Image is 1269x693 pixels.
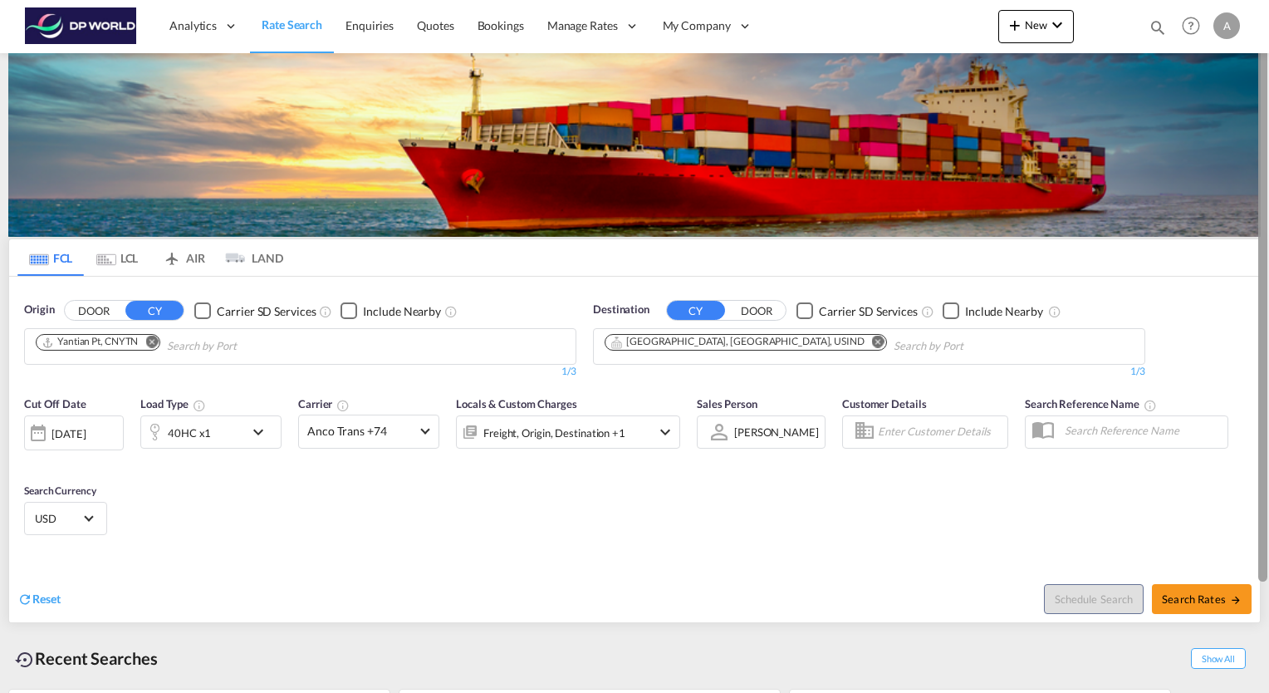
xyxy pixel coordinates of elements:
span: My Company [663,17,731,34]
div: Carrier SD Services [217,303,316,320]
div: OriginDOOR CY Checkbox No InkUnchecked: Search for CY (Container Yard) services for all selected ... [9,277,1260,622]
span: Rate Search [262,17,322,32]
span: Help [1177,12,1205,40]
md-icon: Unchecked: Search for CY (Container Yard) services for all selected carriers.Checked : Search for... [319,305,332,318]
button: Remove [861,335,886,351]
span: Anco Trans +74 [307,423,415,440]
md-tab-item: AIR [150,239,217,276]
md-checkbox: Checkbox No Ink [341,302,441,319]
button: DOOR [728,302,786,321]
span: Quotes [417,18,453,32]
span: New [1005,18,1067,32]
md-checkbox: Checkbox No Ink [943,302,1043,319]
div: 40HC x1 [168,421,211,445]
div: Help [1177,12,1213,42]
md-checkbox: Checkbox No Ink [796,302,918,319]
div: A [1213,12,1240,39]
input: Chips input. [894,333,1051,360]
md-select: Sales Person: Andreaa Nunez [732,420,821,444]
span: Bookings [478,18,524,32]
md-icon: Unchecked: Search for CY (Container Yard) services for all selected carriers.Checked : Search for... [921,305,934,318]
span: Manage Rates [547,17,618,34]
span: Search Reference Name [1025,397,1157,410]
md-checkbox: Checkbox No Ink [194,302,316,319]
md-pagination-wrapper: Use the left and right arrow keys to navigate between tabs [17,239,283,276]
div: Include Nearby [363,303,441,320]
span: Locals & Custom Charges [456,397,577,410]
md-icon: Unchecked: Ignores neighbouring ports when fetching rates.Checked : Includes neighbouring ports w... [1048,305,1061,318]
md-icon: icon-information-outline [193,399,206,412]
button: CY [667,301,725,320]
md-icon: Your search will be saved by the below given name [1144,399,1157,412]
span: Search Rates [1162,592,1242,606]
img: LCL+%26+FCL+BACKGROUND.png [8,53,1261,237]
span: Enquiries [345,18,394,32]
md-icon: icon-chevron-down [1047,15,1067,35]
button: Note: By default Schedule search will only considerorigin ports, destination ports and cut off da... [1044,584,1144,614]
md-select: Select Currency: $ USDUnited States Dollar [33,506,98,530]
md-icon: icon-backup-restore [15,650,35,670]
span: Cut Off Date [24,397,86,410]
img: c08ca190194411f088ed0f3ba295208c.png [25,7,137,45]
div: Press delete to remove this chip. [42,335,141,349]
span: Sales Person [697,397,757,410]
div: Freight Origin Destination Factory Stuffing [483,421,625,445]
input: Search Reference Name [1056,418,1227,443]
span: Search Currency [24,484,96,497]
button: DOOR [65,302,123,321]
span: Analytics [169,17,217,34]
span: Load Type [140,397,206,410]
div: [DATE] [24,415,124,450]
div: Carrier SD Services [819,303,918,320]
div: icon-magnify [1149,18,1167,43]
div: Press delete to remove this chip. [610,335,868,349]
md-icon: icon-plus 400-fg [1005,15,1025,35]
div: Recent Searches [8,640,164,677]
md-icon: Unchecked: Ignores neighbouring ports when fetching rates.Checked : Includes neighbouring ports w... [444,305,458,318]
div: 1/3 [593,365,1145,379]
button: icon-plus 400-fgNewicon-chevron-down [998,10,1074,43]
md-tab-item: FCL [17,239,84,276]
span: Destination [593,302,649,318]
span: Customer Details [842,397,926,410]
div: [PERSON_NAME] [734,425,819,439]
button: Search Ratesicon-arrow-right [1152,584,1252,614]
input: Enter Customer Details [878,420,1002,445]
div: icon-refreshReset [17,591,61,609]
md-icon: The selected Trucker/Carrierwill be displayed in the rate results If the rates are from another f... [336,399,350,412]
span: Origin [24,302,54,318]
div: Yantian Pt, CNYTN [42,335,138,349]
span: Carrier [298,397,350,410]
div: Indianapolis, IN, USIND [610,335,865,349]
span: Show All [1191,648,1246,669]
md-icon: icon-magnify [1149,18,1167,37]
div: [DATE] [51,426,86,441]
button: Remove [135,335,159,351]
md-icon: icon-chevron-down [655,422,675,442]
div: Include Nearby [965,303,1043,320]
span: USD [35,511,81,526]
md-icon: icon-chevron-down [248,422,277,442]
md-chips-wrap: Chips container. Use arrow keys to select chips. [602,329,1058,360]
md-tab-item: LCL [84,239,150,276]
md-datepicker: Select [24,448,37,470]
div: Freight Origin Destination Factory Stuffingicon-chevron-down [456,415,680,449]
md-chips-wrap: Chips container. Use arrow keys to select chips. [33,329,331,360]
div: 40HC x1icon-chevron-down [140,415,282,449]
button: CY [125,301,184,320]
md-tab-item: LAND [217,239,283,276]
md-icon: icon-refresh [17,592,32,607]
div: 1/3 [24,365,576,379]
md-icon: icon-arrow-right [1230,594,1242,606]
input: Chips input. [167,333,325,360]
span: Reset [32,592,61,606]
md-icon: icon-airplane [162,248,182,261]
